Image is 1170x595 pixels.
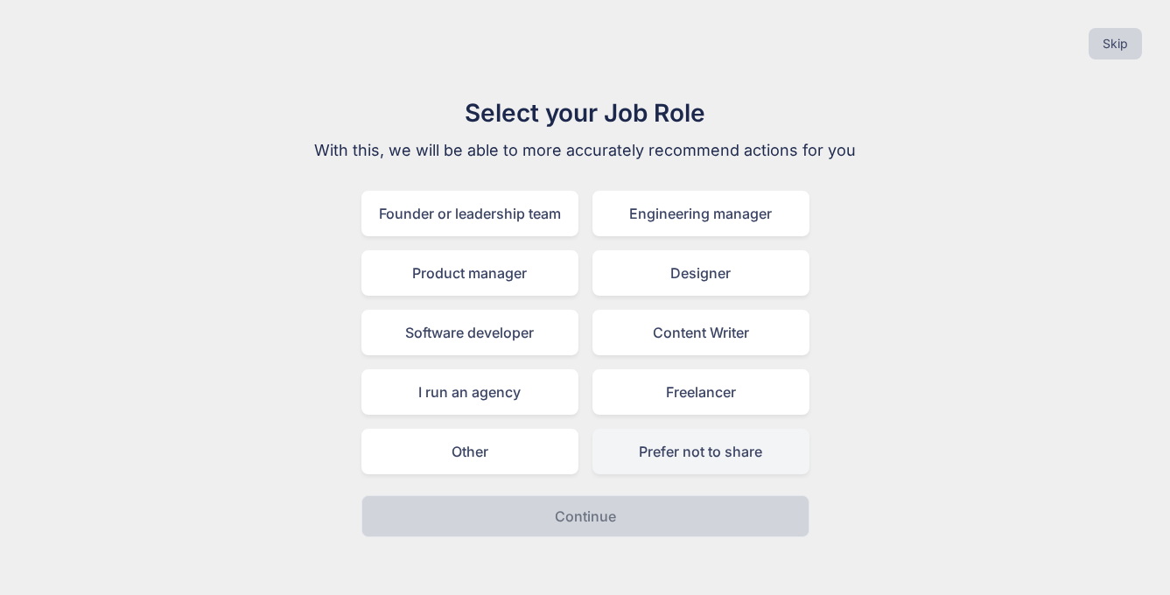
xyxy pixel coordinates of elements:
[361,495,809,537] button: Continue
[592,191,809,236] div: Engineering manager
[361,369,578,415] div: I run an agency
[592,429,809,474] div: Prefer not to share
[555,506,616,527] p: Continue
[361,429,578,474] div: Other
[291,138,879,163] p: With this, we will be able to more accurately recommend actions for you
[592,250,809,296] div: Designer
[361,250,578,296] div: Product manager
[592,369,809,415] div: Freelancer
[361,191,578,236] div: Founder or leadership team
[1089,28,1142,59] button: Skip
[361,310,578,355] div: Software developer
[592,310,809,355] div: Content Writer
[291,94,879,131] h1: Select your Job Role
